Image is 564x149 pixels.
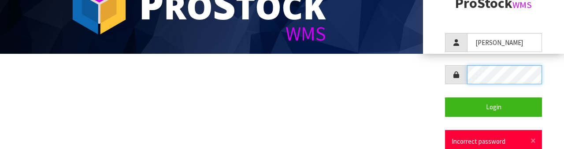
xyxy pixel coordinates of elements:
input: Username [467,33,542,52]
span: Incorrect password [452,137,505,145]
span: × [531,134,536,147]
button: Login [445,97,542,116]
div: WMS [139,24,326,44]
